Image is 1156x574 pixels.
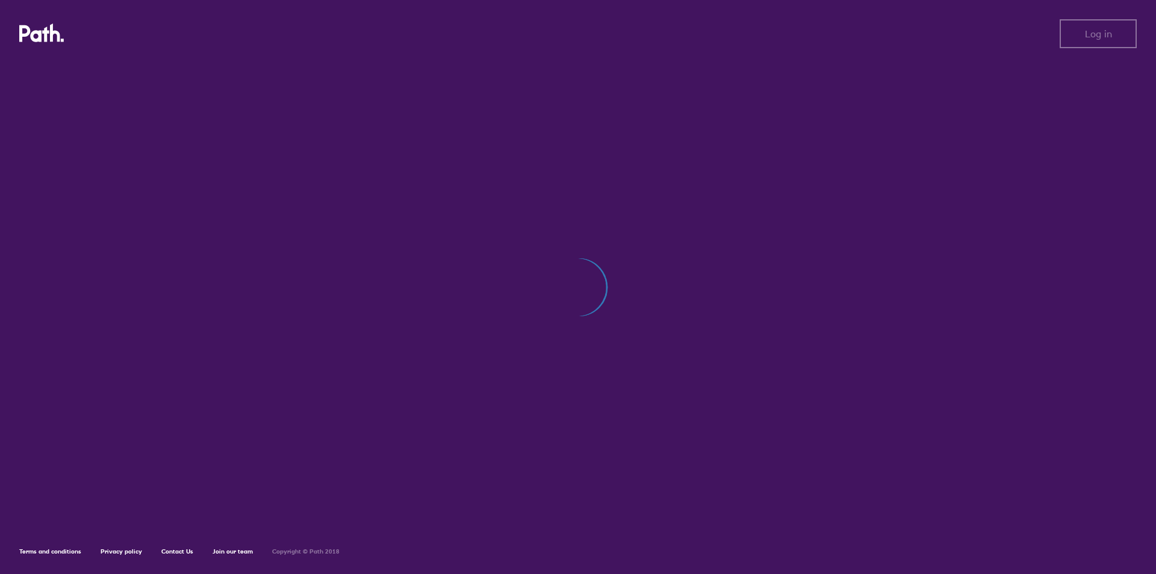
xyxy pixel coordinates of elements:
[272,548,340,555] h6: Copyright © Path 2018
[213,547,253,555] a: Join our team
[1085,28,1112,39] span: Log in
[19,547,81,555] a: Terms and conditions
[161,547,193,555] a: Contact Us
[1060,19,1137,48] button: Log in
[101,547,142,555] a: Privacy policy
